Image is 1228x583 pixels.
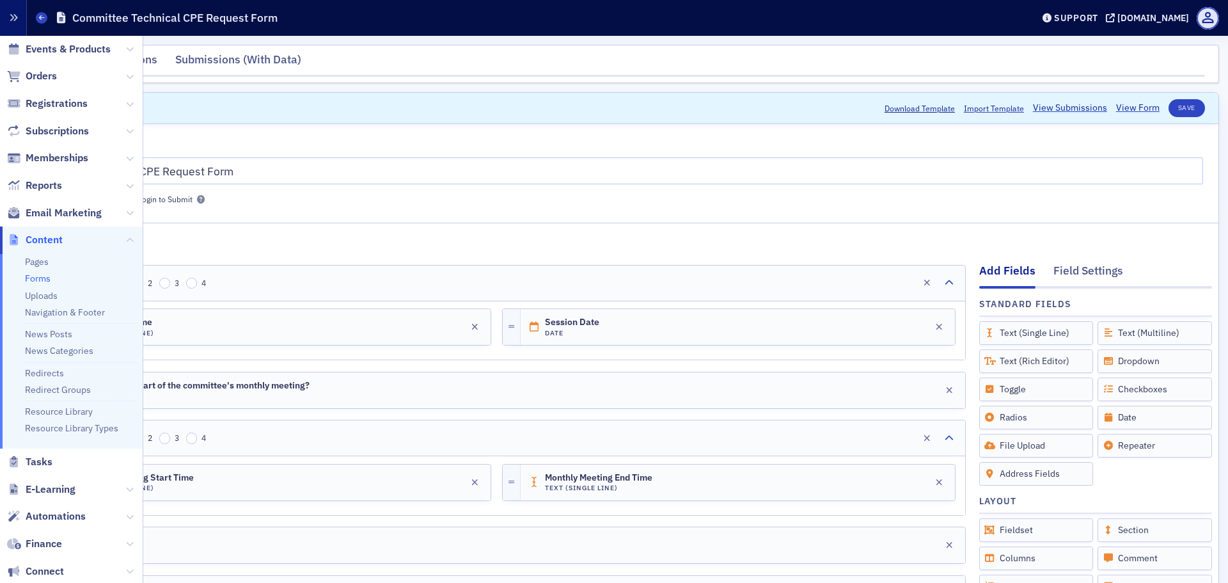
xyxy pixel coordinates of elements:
div: Text (Single Line) [979,321,1094,345]
span: E-Learning [26,483,75,497]
div: [DOMAIN_NAME] [1117,12,1189,24]
span: Automations [26,509,86,523]
a: Memberships [7,151,88,165]
span: Session Date [544,317,616,328]
div: Checkboxes [1098,378,1212,401]
a: Finance [7,537,62,551]
a: Connect [7,564,64,579]
span: Events & Products [26,42,111,56]
div: Add Fields [979,262,1035,288]
a: Navigation & Footer [25,307,105,318]
span: 3 [175,433,179,443]
a: Reports [7,179,62,193]
a: Orders [7,69,57,83]
h1: Committee Technical CPE Request Form [72,10,278,26]
span: Reports [26,179,62,193]
button: Save [1169,99,1205,117]
span: Memberships [26,151,88,165]
span: Orders [26,69,57,83]
span: 4 [201,278,206,288]
span: Import Template [964,102,1024,114]
a: View Submissions [1033,101,1107,115]
div: Date [1098,406,1212,429]
div: Repeater [1098,434,1212,458]
span: Monthly Meeting End Time [544,473,652,483]
a: Forms [25,273,51,284]
a: Subscriptions [7,124,89,138]
a: Resource Library Types [25,422,118,434]
a: Tasks [7,455,52,469]
div: Section [1098,518,1212,542]
div: Support [1054,12,1098,24]
a: News Categories [25,345,93,356]
div: Toggle [979,378,1094,401]
input: 4 [185,433,197,444]
span: Is this CPE session part of the committee's monthly meeting? [59,381,310,391]
a: Pages [25,256,49,268]
input: 4 [185,278,197,289]
div: Columns [979,547,1094,570]
span: Connect [26,564,64,579]
a: News Posts [25,328,72,340]
a: Events & Products [7,42,111,56]
span: 2 [148,433,152,443]
a: Email Marketing [7,206,102,220]
a: Automations [7,509,86,523]
div: Text (Multiline) [1098,321,1212,345]
button: [DOMAIN_NAME] [1106,13,1193,22]
span: Registrations [26,97,88,111]
div: Field Settings [1053,262,1123,286]
div: Fieldset [979,518,1094,542]
h4: Text (Single Line) [544,484,652,492]
div: File Upload [979,434,1094,458]
h4: Layout [979,495,1017,508]
input: 3 [159,278,170,289]
span: 3 [175,278,179,288]
div: Radios [979,406,1094,429]
a: Content [7,233,63,247]
span: Finance [26,537,62,551]
span: 2 [148,278,152,288]
h4: Standard Fields [979,298,1072,311]
input: 3 [159,433,170,444]
span: Tasks [26,455,52,469]
h4: Date [544,329,616,337]
a: Redirects [25,367,64,379]
div: Comment [1098,547,1212,570]
h4: Radios [59,392,310,400]
button: Download Template [885,102,955,114]
div: Require Login to Submit [108,194,193,205]
a: Registrations [7,97,88,111]
span: Subscriptions [26,124,89,138]
span: Profile [1197,7,1219,29]
span: Content [26,233,63,247]
span: 4 [201,433,206,443]
a: Redirect Groups [25,384,91,395]
div: Dropdown [1098,349,1212,373]
a: E-Learning [7,483,75,497]
a: Uploads [25,290,58,301]
div: Text (Rich Editor) [979,349,1094,373]
div: Submissions (With Data) [175,51,301,75]
div: Address Fields [979,462,1094,486]
span: Email Marketing [26,206,102,220]
a: Resource Library [25,406,93,417]
a: View Form [1116,101,1160,115]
